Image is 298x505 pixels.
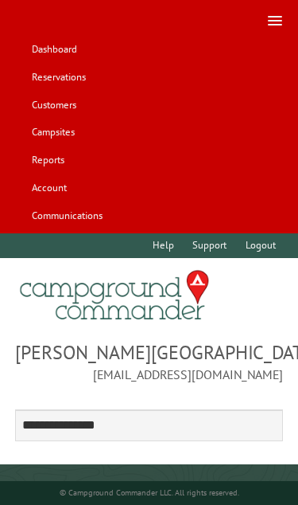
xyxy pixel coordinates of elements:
[185,233,234,258] a: Support
[24,175,74,200] a: Account
[24,148,72,173] a: Reports
[24,65,93,90] a: Reservations
[24,92,83,117] a: Customers
[145,233,182,258] a: Help
[24,37,84,62] a: Dashboard
[15,339,284,384] span: [PERSON_NAME][GEOGRAPHIC_DATA] [EMAIL_ADDRESS][DOMAIN_NAME]
[24,120,82,145] a: Campsites
[238,233,283,258] a: Logout
[24,203,110,228] a: Communications
[15,264,214,327] img: Campground Commander
[60,487,239,498] small: © Campground Commander LLC. All rights reserved.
